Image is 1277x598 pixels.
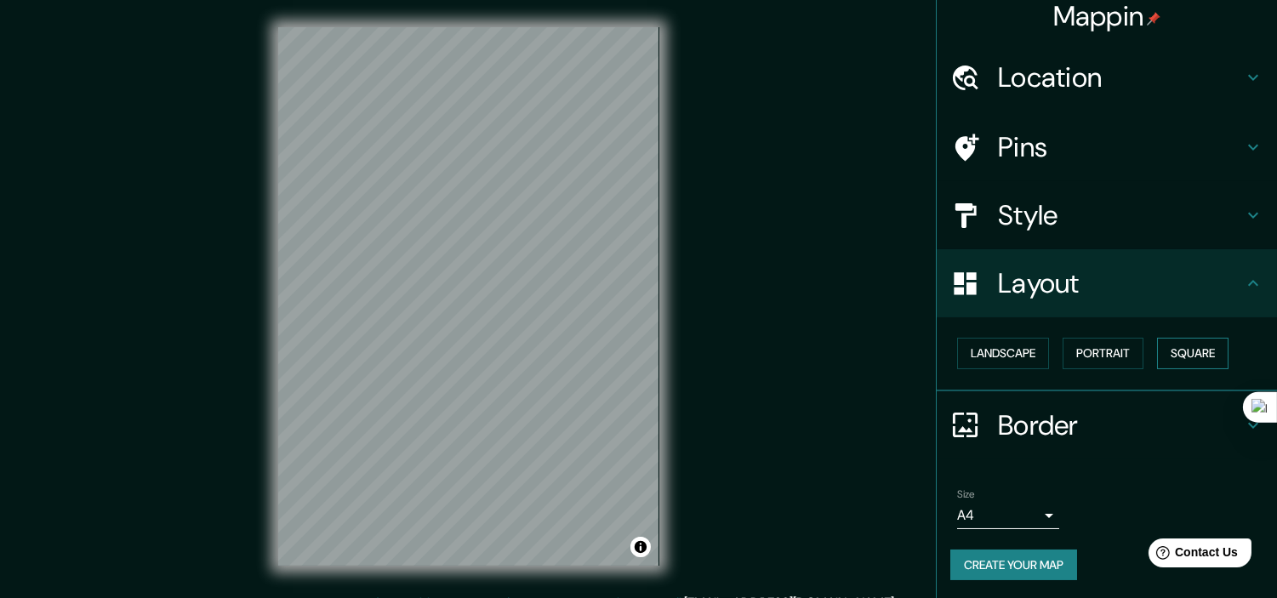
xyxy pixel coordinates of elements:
[937,181,1277,249] div: Style
[937,113,1277,181] div: Pins
[998,266,1243,300] h4: Layout
[957,487,975,501] label: Size
[937,249,1277,317] div: Layout
[1063,338,1143,369] button: Portrait
[1157,338,1229,369] button: Square
[998,198,1243,232] h4: Style
[998,130,1243,164] h4: Pins
[957,502,1059,529] div: A4
[630,537,651,557] button: Toggle attribution
[998,60,1243,94] h4: Location
[278,27,659,566] canvas: Map
[950,550,1077,581] button: Create your map
[1126,532,1258,579] iframe: Help widget launcher
[937,391,1277,459] div: Border
[998,408,1243,442] h4: Border
[937,43,1277,111] div: Location
[957,338,1049,369] button: Landscape
[1147,12,1160,26] img: pin-icon.png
